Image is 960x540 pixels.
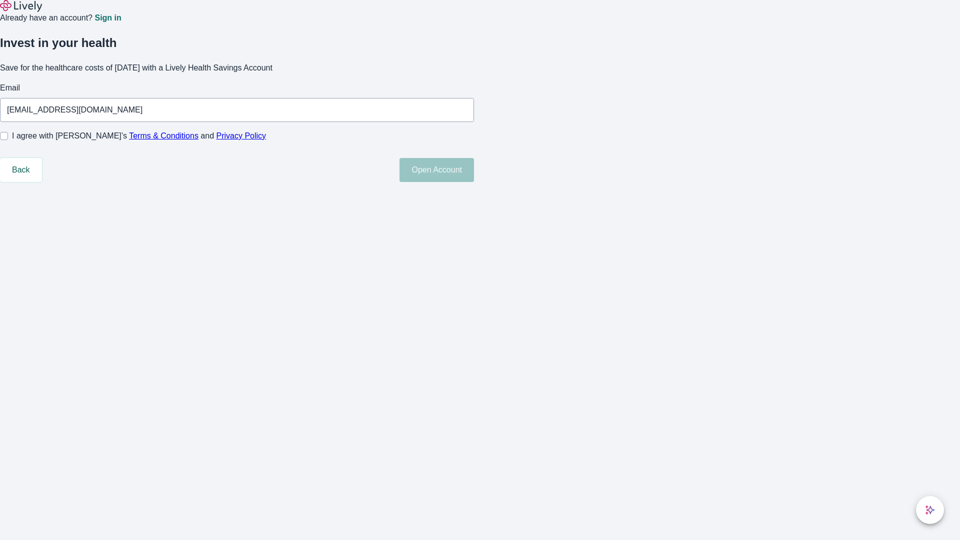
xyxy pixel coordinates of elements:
a: Sign in [94,14,121,22]
span: I agree with [PERSON_NAME]’s and [12,130,266,142]
svg: Lively AI Assistant [925,505,935,515]
button: chat [916,496,944,524]
a: Privacy Policy [216,131,266,140]
a: Terms & Conditions [129,131,198,140]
